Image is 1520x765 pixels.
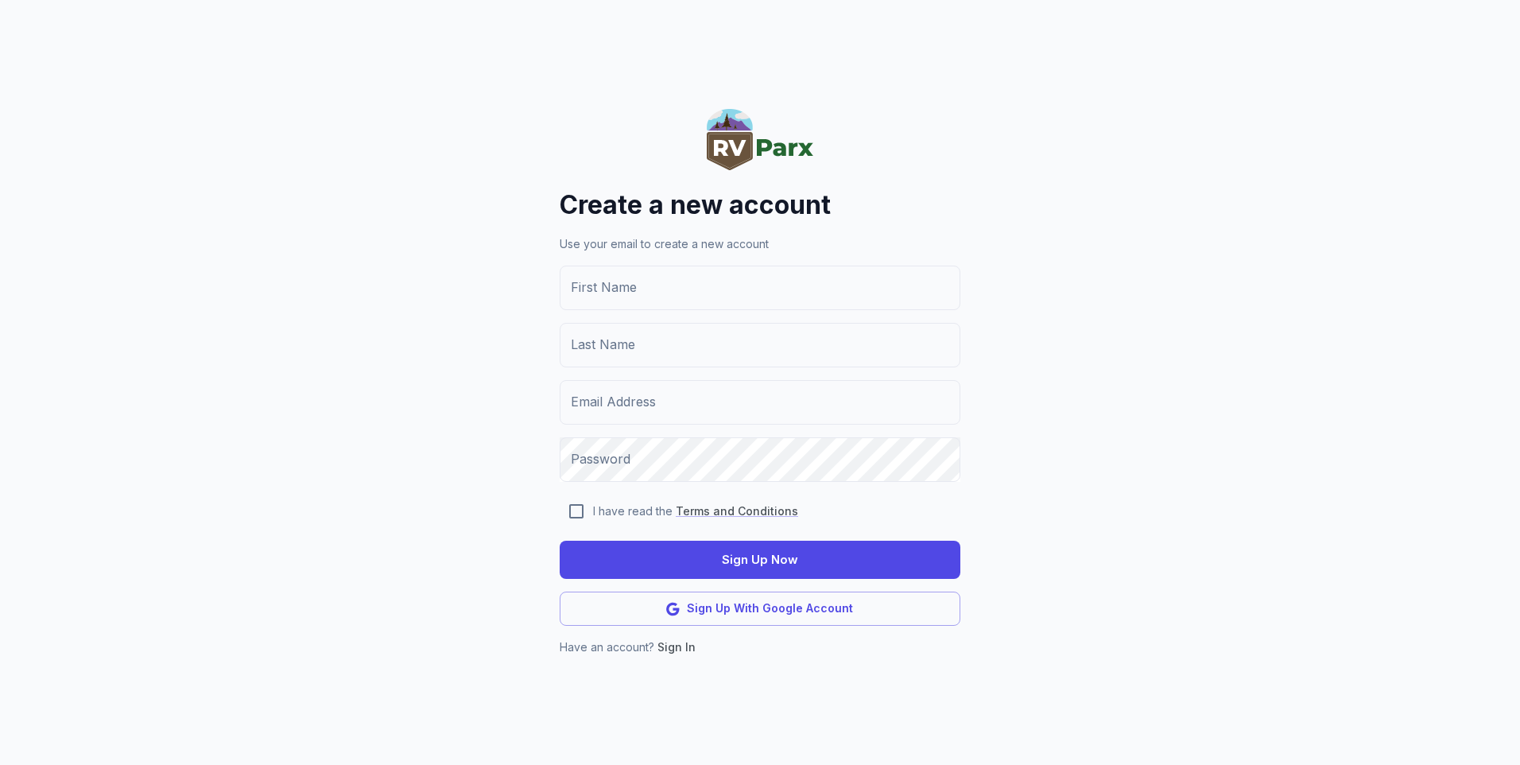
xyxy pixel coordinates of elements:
[707,109,813,175] a: RVParx.com
[657,640,696,654] a: Sign In
[560,188,960,223] h4: Create a new account
[560,639,960,656] p: Have an account?
[707,109,813,170] img: RVParx.com
[560,541,960,579] button: Sign Up Now
[676,504,798,518] a: Terms and Conditions
[560,592,960,626] button: Sign Up With Google Account
[593,503,798,520] p: I have read the
[560,235,960,253] p: Use your email to create a new account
